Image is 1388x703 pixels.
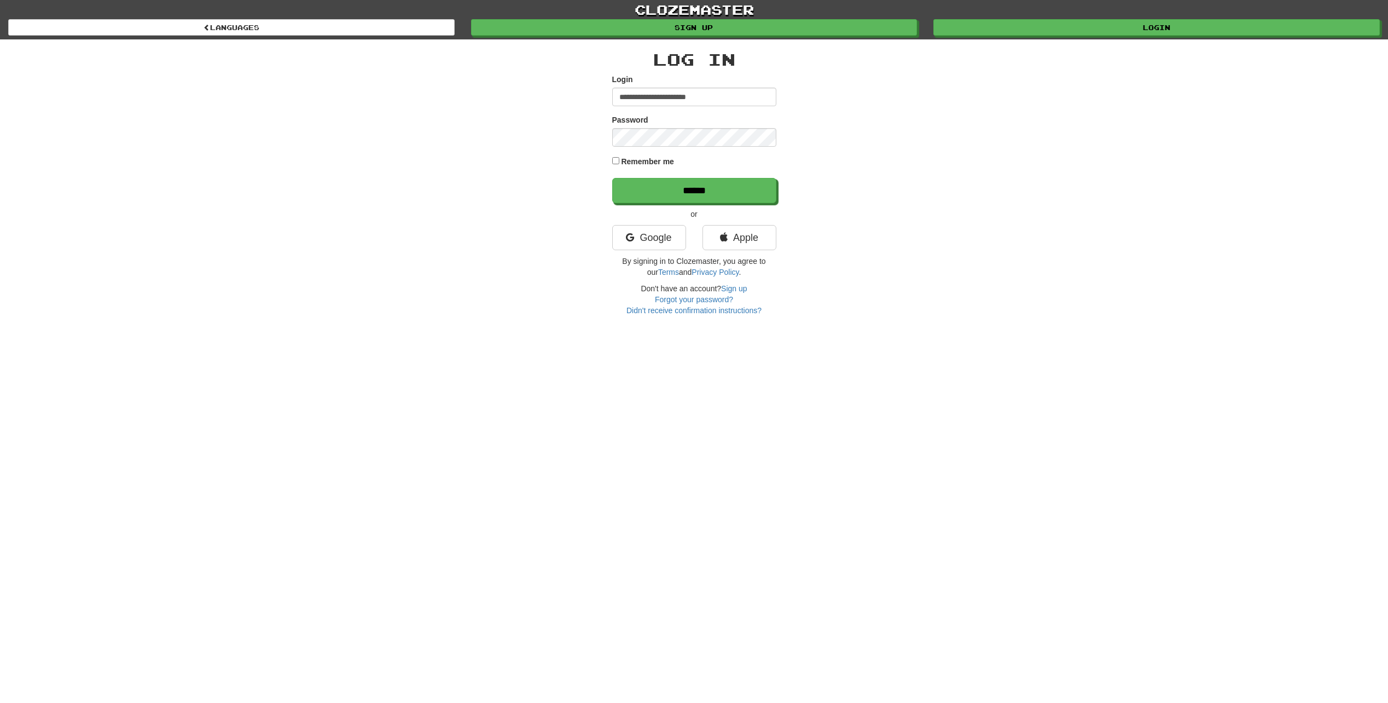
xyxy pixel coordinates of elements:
[471,19,917,36] a: Sign up
[612,209,776,220] p: or
[612,74,633,85] label: Login
[933,19,1380,36] a: Login
[626,306,762,315] a: Didn't receive confirmation instructions?
[621,156,674,167] label: Remember me
[612,50,776,68] h2: Log In
[692,268,739,276] a: Privacy Policy
[721,284,747,293] a: Sign up
[702,225,776,250] a: Apple
[8,19,455,36] a: Languages
[612,114,648,125] label: Password
[655,295,733,304] a: Forgot your password?
[658,268,679,276] a: Terms
[612,225,686,250] a: Google
[612,283,776,316] div: Don't have an account?
[612,256,776,278] p: By signing in to Clozemaster, you agree to our and .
